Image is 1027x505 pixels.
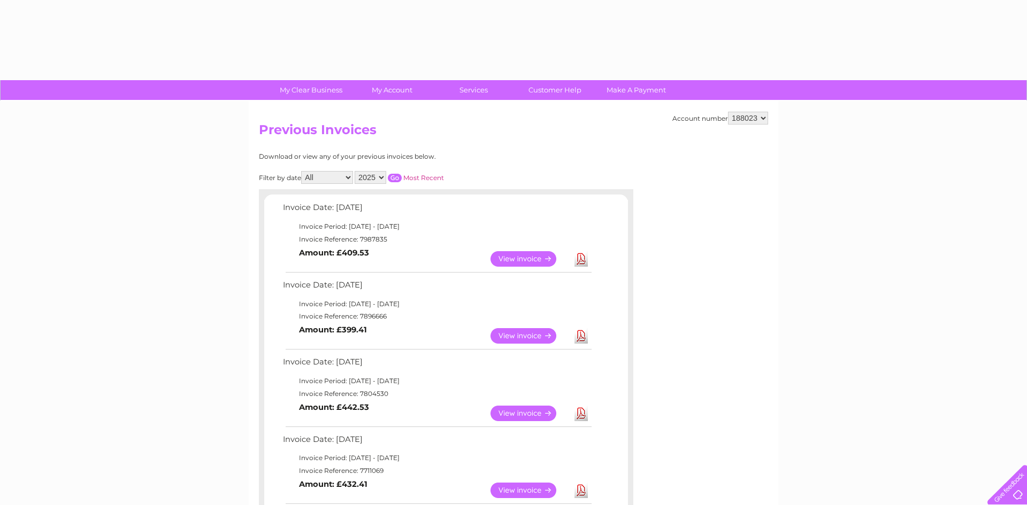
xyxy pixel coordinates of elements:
[430,80,518,100] a: Services
[280,464,593,477] td: Invoice Reference: 7711069
[280,220,593,233] td: Invoice Period: [DATE] - [DATE]
[280,355,593,375] td: Invoice Date: [DATE]
[280,200,593,220] td: Invoice Date: [DATE]
[490,483,569,498] a: View
[259,171,540,184] div: Filter by date
[574,406,588,421] a: Download
[511,80,599,100] a: Customer Help
[490,251,569,267] a: View
[672,112,768,125] div: Account number
[574,483,588,498] a: Download
[348,80,436,100] a: My Account
[299,402,369,412] b: Amount: £442.53
[259,122,768,143] h2: Previous Invoices
[259,153,540,160] div: Download or view any of your previous invoices below.
[299,325,367,335] b: Amount: £399.41
[490,328,569,344] a: View
[299,248,369,258] b: Amount: £409.53
[280,452,593,464] td: Invoice Period: [DATE] - [DATE]
[403,174,444,182] a: Most Recent
[490,406,569,421] a: View
[280,298,593,310] td: Invoice Period: [DATE] - [DATE]
[574,251,588,267] a: Download
[574,328,588,344] a: Download
[299,479,367,489] b: Amount: £432.41
[267,80,355,100] a: My Clear Business
[280,375,593,387] td: Invoice Period: [DATE] - [DATE]
[280,432,593,452] td: Invoice Date: [DATE]
[280,387,593,400] td: Invoice Reference: 7804530
[280,233,593,246] td: Invoice Reference: 7987835
[280,310,593,323] td: Invoice Reference: 7896666
[280,278,593,298] td: Invoice Date: [DATE]
[592,80,680,100] a: Make A Payment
